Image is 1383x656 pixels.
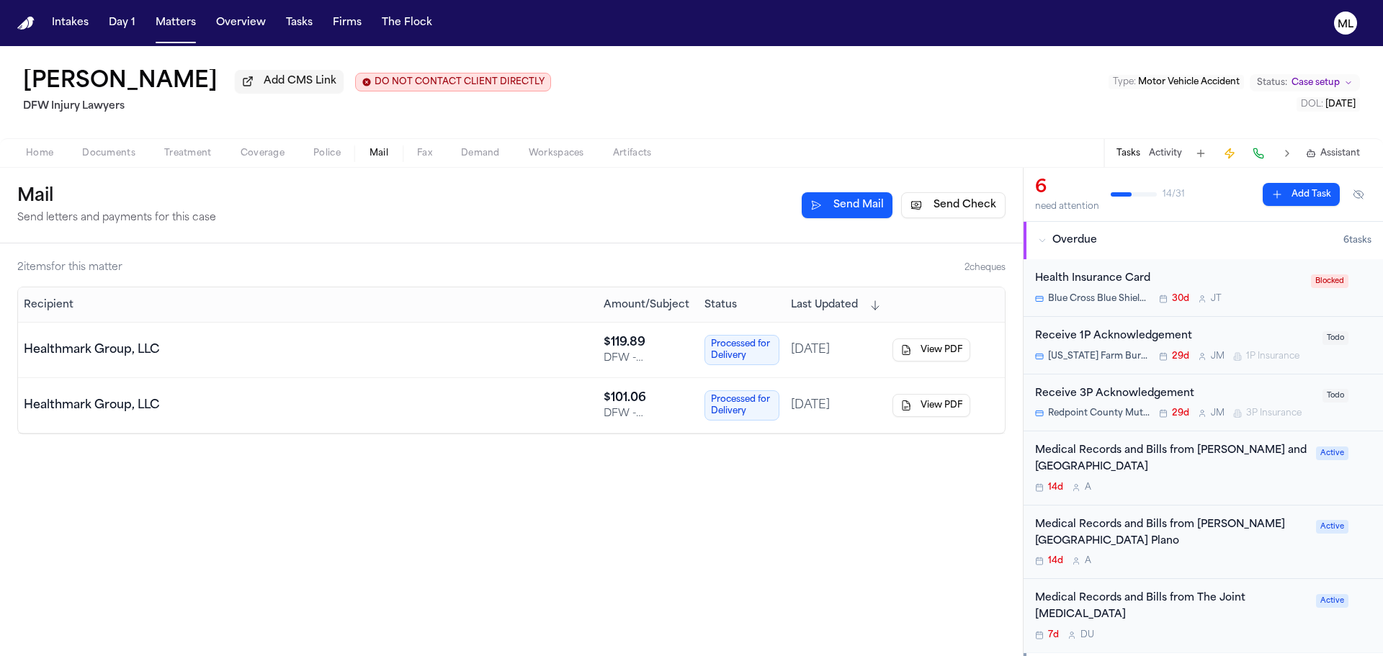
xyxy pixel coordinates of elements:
span: [DATE] [1325,100,1356,109]
span: Overdue [1052,233,1097,248]
button: Hide completed tasks (⌘⇧H) [1346,183,1371,206]
a: The Flock [376,10,438,36]
button: Matters [150,10,202,36]
span: 7d [1048,629,1059,641]
span: Redpoint County Mutual Insurance Company [1048,408,1150,419]
button: Make a Call [1248,143,1268,163]
span: 30d [1172,293,1189,305]
span: J T [1211,293,1222,305]
img: Finch Logo [17,17,35,30]
button: Add Task [1191,143,1211,163]
p: Send letters and payments for this case [17,211,216,225]
span: Active [1316,520,1348,534]
span: 6 task s [1343,235,1371,246]
button: Edit Type: Motor Vehicle Accident [1109,75,1244,89]
span: Treatment [164,148,212,159]
div: Medical Records and Bills from [PERSON_NAME] and [GEOGRAPHIC_DATA] [1035,443,1307,476]
span: 14d [1048,555,1063,567]
span: Case setup [1292,77,1340,89]
div: Open task: Medical Records and Bills from Baylor Scott and White Pain Management Center [1024,431,1383,506]
button: Status [704,298,737,313]
span: Home [26,148,53,159]
span: A [1085,555,1091,567]
span: Todo [1322,389,1348,403]
div: Open task: Medical Records and Bills from The Joint Chiropractic [1024,579,1383,652]
td: [DATE] [785,323,887,378]
div: 2 item s for this matter [17,261,122,275]
span: Type : [1113,78,1136,86]
span: 14 / 31 [1163,189,1185,200]
button: Create Immediate Task [1219,143,1240,163]
button: Intakes [46,10,94,36]
span: 14d [1048,482,1063,493]
button: Send Mail [802,192,892,218]
button: Amount/Subject [604,298,689,313]
span: 1P Insurance [1246,351,1299,362]
span: J M [1211,408,1225,419]
div: $ 101.06 [604,390,693,407]
span: J M [1211,351,1225,362]
div: DFW - [PERSON_NAME] Billing from BSW [604,407,693,421]
span: Coverage [241,148,285,159]
span: Add CMS Link [264,74,336,89]
span: Active [1316,446,1348,460]
button: Edit DOL: 2024-08-26 [1297,97,1360,112]
span: Fax [417,148,432,159]
div: DFW - [PERSON_NAME] Records from BSW [604,351,693,366]
span: Active [1316,594,1348,608]
div: Health Insurance Card [1035,271,1302,287]
span: Status: [1257,77,1287,89]
button: Overdue6tasks [1024,222,1383,259]
span: A [1085,482,1091,493]
button: View PDF [892,338,970,361]
h1: Mail [17,185,216,208]
span: 29d [1172,351,1189,362]
div: Medical Records and Bills from [PERSON_NAME][GEOGRAPHIC_DATA] Plano [1035,517,1307,550]
a: Home [17,17,35,30]
div: Open task: Health Insurance Card [1024,259,1383,317]
a: Tasks [280,10,318,36]
button: Assistant [1306,148,1360,159]
div: Open task: Receive 1P Acknowledgement [1024,317,1383,374]
span: DO NOT CONTACT CLIENT DIRECTLY [375,76,545,88]
h1: [PERSON_NAME] [23,69,218,95]
button: Tasks [1116,148,1140,159]
span: Last Updated [791,298,858,313]
div: Receive 1P Acknowledgement [1035,328,1314,345]
div: $ 119.89 [604,334,693,351]
div: Receive 3P Acknowledgement [1035,386,1314,403]
button: Overview [210,10,272,36]
div: Open task: Medical Records and Bills from Baylor Scott & White Medical Center Plano [1024,506,1383,580]
span: 3P Insurance [1246,408,1302,419]
span: Motor Vehicle Accident [1138,78,1240,86]
span: Processed for Delivery [704,335,779,365]
span: Workspaces [529,148,584,159]
td: [DATE] [785,378,887,433]
div: need attention [1035,201,1099,212]
span: Todo [1322,331,1348,345]
div: Open task: Receive 3P Acknowledgement [1024,374,1383,432]
span: Processed for Delivery [704,390,779,421]
span: Artifacts [613,148,652,159]
span: 29d [1172,408,1189,419]
button: Add Task [1263,183,1340,206]
button: Firms [327,10,367,36]
span: Blue Cross Blue Shield of [US_STATE] [1048,293,1150,305]
button: Edit matter name [23,69,218,95]
span: Recipient [24,298,73,313]
span: Police [313,148,341,159]
div: 6 [1035,176,1099,199]
div: Healthmark Group, LLC [24,341,159,359]
span: Assistant [1320,148,1360,159]
button: Send Check [901,192,1006,218]
button: Last Updated [791,298,881,313]
h2: DFW Injury Lawyers [23,98,551,115]
button: Day 1 [103,10,141,36]
span: Blocked [1311,274,1348,288]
